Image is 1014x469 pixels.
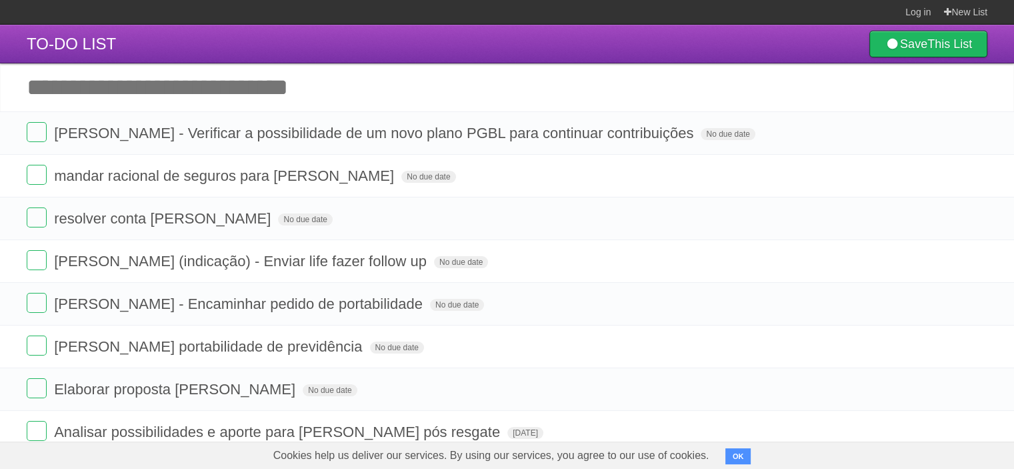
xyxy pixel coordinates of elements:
[27,207,47,227] label: Done
[27,35,116,53] span: TO-DO LIST
[54,253,430,270] span: [PERSON_NAME] (indicação) - Enviar life fazer follow up
[869,31,987,57] a: SaveThis List
[54,210,274,227] span: resolver conta [PERSON_NAME]
[401,171,455,183] span: No due date
[434,256,488,268] span: No due date
[370,342,424,354] span: No due date
[54,296,426,312] span: [PERSON_NAME] - Encaminhar pedido de portabilidade
[27,250,47,270] label: Done
[701,128,755,140] span: No due date
[260,442,723,469] span: Cookies help us deliver our services. By using our services, you agree to our use of cookies.
[430,299,484,311] span: No due date
[303,384,357,396] span: No due date
[27,293,47,313] label: Done
[54,424,503,440] span: Analisar possibilidades e aporte para [PERSON_NAME] pós resgate
[27,122,47,142] label: Done
[27,165,47,185] label: Done
[54,381,299,398] span: Elaborar proposta [PERSON_NAME]
[27,421,47,441] label: Done
[27,378,47,398] label: Done
[54,167,397,184] span: mandar racional de seguros para [PERSON_NAME]
[507,427,543,439] span: [DATE]
[725,448,751,464] button: OK
[927,37,972,51] b: This List
[54,125,697,141] span: [PERSON_NAME] - Verificar a possibilidade de um novo plano PGBL para continuar contribuições
[27,336,47,356] label: Done
[278,213,332,225] span: No due date
[54,338,365,355] span: [PERSON_NAME] portabilidade de previdência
